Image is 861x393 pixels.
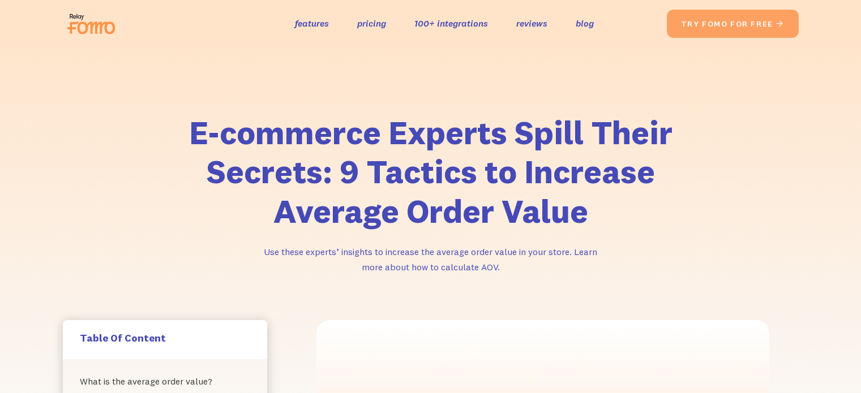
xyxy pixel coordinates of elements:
[576,15,594,32] a: blog
[516,15,547,32] a: reviews
[295,15,329,32] a: features
[667,10,799,38] a: try fomo for free
[80,370,250,392] a: What is the average order value?
[80,331,250,344] h5: Table Of Content
[261,244,601,274] p: Use these experts’ insights to increase the average order value in your store. Learn more about h...
[357,15,386,32] a: pricing
[414,15,488,32] a: 100+ integrations
[776,19,785,29] span: 
[142,113,719,231] h1: E-commerce Experts Spill Their Secrets: 9 Tactics to Increase Average Order Value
